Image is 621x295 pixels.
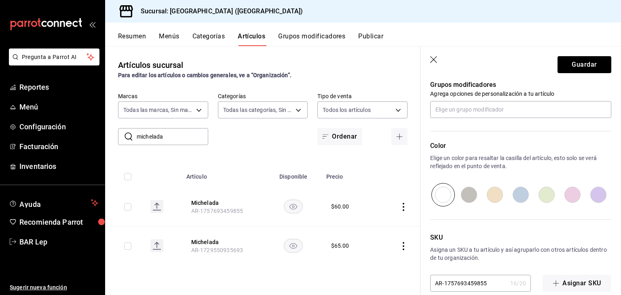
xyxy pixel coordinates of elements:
span: AR-1757693459855 [191,208,243,214]
button: actions [399,242,408,250]
span: AR-1729550935693 [191,247,243,253]
span: Facturación [19,141,98,152]
span: Todos los artículos [323,106,371,114]
button: open_drawer_menu [89,21,95,27]
p: Color [430,141,611,151]
label: Tipo de venta [317,93,408,99]
span: Todas las marcas, Sin marca [123,106,193,114]
div: $ 60.00 [331,202,349,211]
span: Reportes [19,82,98,93]
th: Precio [321,161,376,187]
th: Disponible [266,161,321,187]
p: Grupos modificadores [430,80,611,90]
p: SKU [430,233,611,242]
button: Artículos [238,32,265,46]
span: Todas las categorías, Sin categoría [223,106,293,114]
h3: Sucursal: [GEOGRAPHIC_DATA] ([GEOGRAPHIC_DATA]) [134,6,303,16]
button: availability-product [284,239,303,253]
input: Elige un grupo modificador [430,101,611,118]
button: Guardar [558,56,611,73]
span: Ayuda [19,198,88,208]
div: Artículos sucursal [118,59,183,71]
p: Elige un color para resaltar la casilla del artículo, esto solo se verá reflejado en el punto de ... [430,154,611,170]
button: Pregunta a Parrot AI [9,48,99,65]
p: Asigna un SKU a tu artículo y así agruparlo con otros artículos dentro de tu organización. [430,246,611,262]
button: Ordenar [317,128,362,145]
button: Categorías [192,32,225,46]
button: Menús [159,32,179,46]
span: Pregunta a Parrot AI [22,53,87,61]
button: Publicar [358,32,383,46]
span: Configuración [19,121,98,132]
label: Marcas [118,93,208,99]
a: Pregunta a Parrot AI [6,59,99,67]
span: Menú [19,101,98,112]
button: Grupos modificadores [278,32,345,46]
button: actions [399,203,408,211]
div: navigation tabs [118,32,621,46]
div: 16 / 20 [510,279,526,287]
button: edit-product-location [191,238,256,246]
strong: Para editar los artículos o cambios generales, ve a “Organización”. [118,72,291,78]
span: BAR Lep [19,236,98,247]
span: Sugerir nueva función [10,283,98,292]
button: availability-product [284,200,303,213]
span: Inventarios [19,161,98,172]
input: Buscar artículo [137,129,208,145]
button: Asignar SKU [543,275,611,292]
div: $ 65.00 [331,242,349,250]
label: Categorías [218,93,308,99]
button: edit-product-location [191,199,256,207]
th: Artículo [182,161,266,187]
p: Agrega opciones de personalización a tu artículo [430,90,611,98]
button: Resumen [118,32,146,46]
span: Recomienda Parrot [19,217,98,228]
